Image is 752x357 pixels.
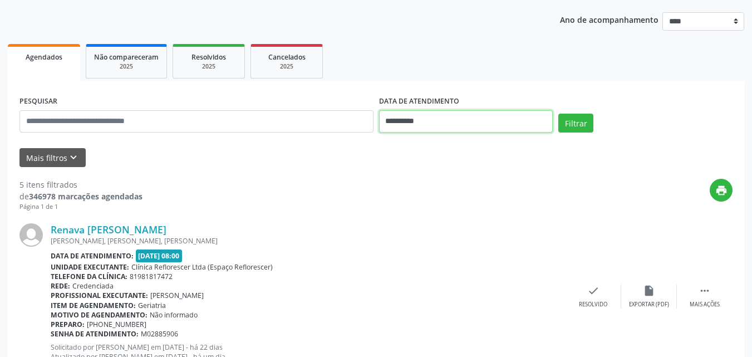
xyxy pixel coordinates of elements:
div: Exportar (PDF) [629,301,669,309]
div: Mais ações [690,301,720,309]
i: print [715,184,728,197]
label: PESQUISAR [19,93,57,110]
span: Resolvidos [191,52,226,62]
b: Profissional executante: [51,291,148,300]
span: Geriatria [138,301,166,310]
span: [PHONE_NUMBER] [87,320,146,329]
span: M02885906 [141,329,178,339]
i: insert_drive_file [643,285,655,297]
div: [PERSON_NAME], [PERSON_NAME], [PERSON_NAME] [51,236,566,246]
i: check [587,285,599,297]
b: Item de agendamento: [51,301,136,310]
span: [DATE] 08:00 [136,250,183,262]
div: 2025 [181,62,237,71]
p: Ano de acompanhamento [560,12,658,26]
span: Cancelados [268,52,306,62]
span: 81981817472 [130,272,173,281]
button: Mais filtroskeyboard_arrow_down [19,148,86,168]
i: keyboard_arrow_down [67,151,80,164]
span: [PERSON_NAME] [150,291,204,300]
b: Rede: [51,281,70,291]
div: 2025 [94,62,159,71]
b: Motivo de agendamento: [51,310,148,320]
span: Não compareceram [94,52,159,62]
div: de [19,190,142,202]
b: Preparo: [51,320,85,329]
b: Unidade executante: [51,262,129,272]
span: Agendados [26,52,62,62]
div: 2025 [259,62,314,71]
strong: 346978 marcações agendadas [29,191,142,202]
div: Página 1 de 1 [19,202,142,212]
b: Data de atendimento: [51,251,134,261]
b: Telefone da clínica: [51,272,127,281]
div: Resolvido [579,301,607,309]
b: Senha de atendimento: [51,329,139,339]
img: img [19,223,43,247]
button: print [710,179,733,202]
i:  [699,285,711,297]
label: DATA DE ATENDIMENTO [379,93,459,110]
span: Credenciada [72,281,114,291]
span: Não informado [150,310,198,320]
div: 5 itens filtrados [19,179,142,190]
a: Renava [PERSON_NAME] [51,223,166,236]
span: Clínica Reflorescer Ltda (Espaço Reflorescer) [131,262,273,272]
button: Filtrar [558,114,593,133]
